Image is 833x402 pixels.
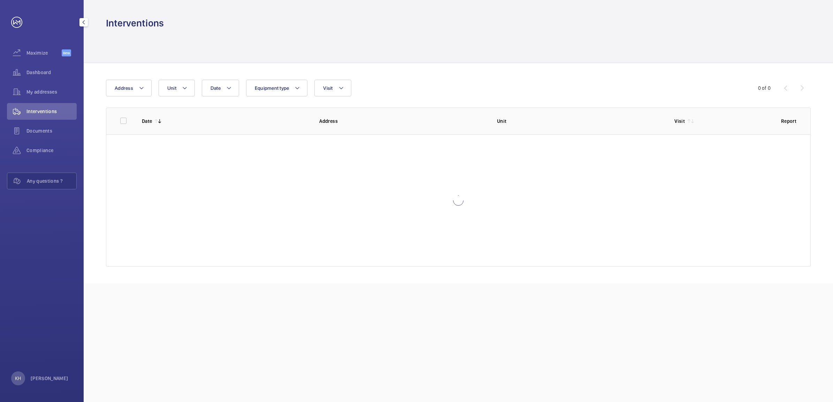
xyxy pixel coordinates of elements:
[255,85,289,91] span: Equipment type
[159,80,195,96] button: Unit
[62,49,71,56] span: Beta
[497,118,663,125] p: Unit
[246,80,308,96] button: Equipment type
[674,118,685,125] p: Visit
[142,118,152,125] p: Date
[15,375,21,382] p: KH
[758,85,771,92] div: 0 of 0
[319,118,486,125] p: Address
[26,49,62,56] span: Maximize
[781,118,796,125] p: Report
[26,108,77,115] span: Interventions
[211,85,221,91] span: Date
[115,85,133,91] span: Address
[26,69,77,76] span: Dashboard
[26,88,77,95] span: My addresses
[106,80,152,96] button: Address
[26,147,77,154] span: Compliance
[323,85,333,91] span: Visit
[27,178,76,184] span: Any questions ?
[31,375,68,382] p: [PERSON_NAME]
[202,80,239,96] button: Date
[26,127,77,134] span: Documents
[314,80,351,96] button: Visit
[167,85,176,91] span: Unit
[106,17,164,30] h1: Interventions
